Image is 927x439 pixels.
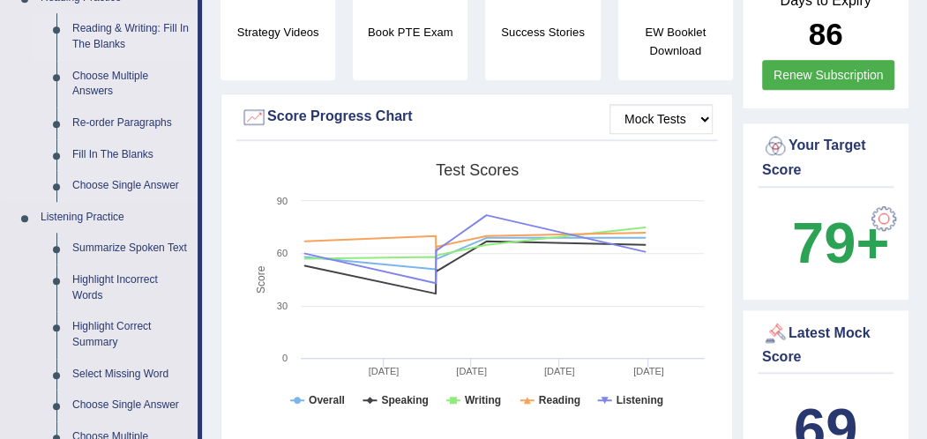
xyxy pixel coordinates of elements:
[792,211,889,275] b: 79+
[33,202,198,234] a: Listening Practice
[277,301,288,311] text: 30
[465,394,501,406] tspan: Writing
[456,366,487,376] tspan: [DATE]
[282,353,288,363] text: 0
[762,320,889,368] div: Latest Mock Score
[762,60,895,90] a: Renew Subscription
[808,17,842,51] b: 86
[381,394,428,406] tspan: Speaking
[436,161,519,179] tspan: Test scores
[221,23,335,41] h4: Strategy Videos
[64,13,198,60] a: Reading & Writing: Fill In The Blanks
[64,264,198,311] a: Highlight Incorrect Words
[369,366,400,376] tspan: [DATE]
[539,394,580,406] tspan: Reading
[353,23,467,41] h4: Book PTE Exam
[633,366,664,376] tspan: [DATE]
[485,23,600,41] h4: Success Stories
[64,233,198,264] a: Summarize Spoken Text
[64,61,198,108] a: Choose Multiple Answers
[544,366,575,376] tspan: [DATE]
[617,394,663,406] tspan: Listening
[64,108,198,139] a: Re-order Paragraphs
[309,394,345,406] tspan: Overall
[64,311,198,358] a: Highlight Correct Summary
[64,390,198,421] a: Choose Single Answer
[64,359,198,391] a: Select Missing Word
[618,23,733,60] h4: EW Booklet Download
[277,248,288,258] text: 60
[241,104,713,130] div: Score Progress Chart
[64,170,198,202] a: Choose Single Answer
[762,133,889,181] div: Your Target Score
[254,265,266,294] tspan: Score
[64,139,198,171] a: Fill In The Blanks
[277,196,288,206] text: 90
